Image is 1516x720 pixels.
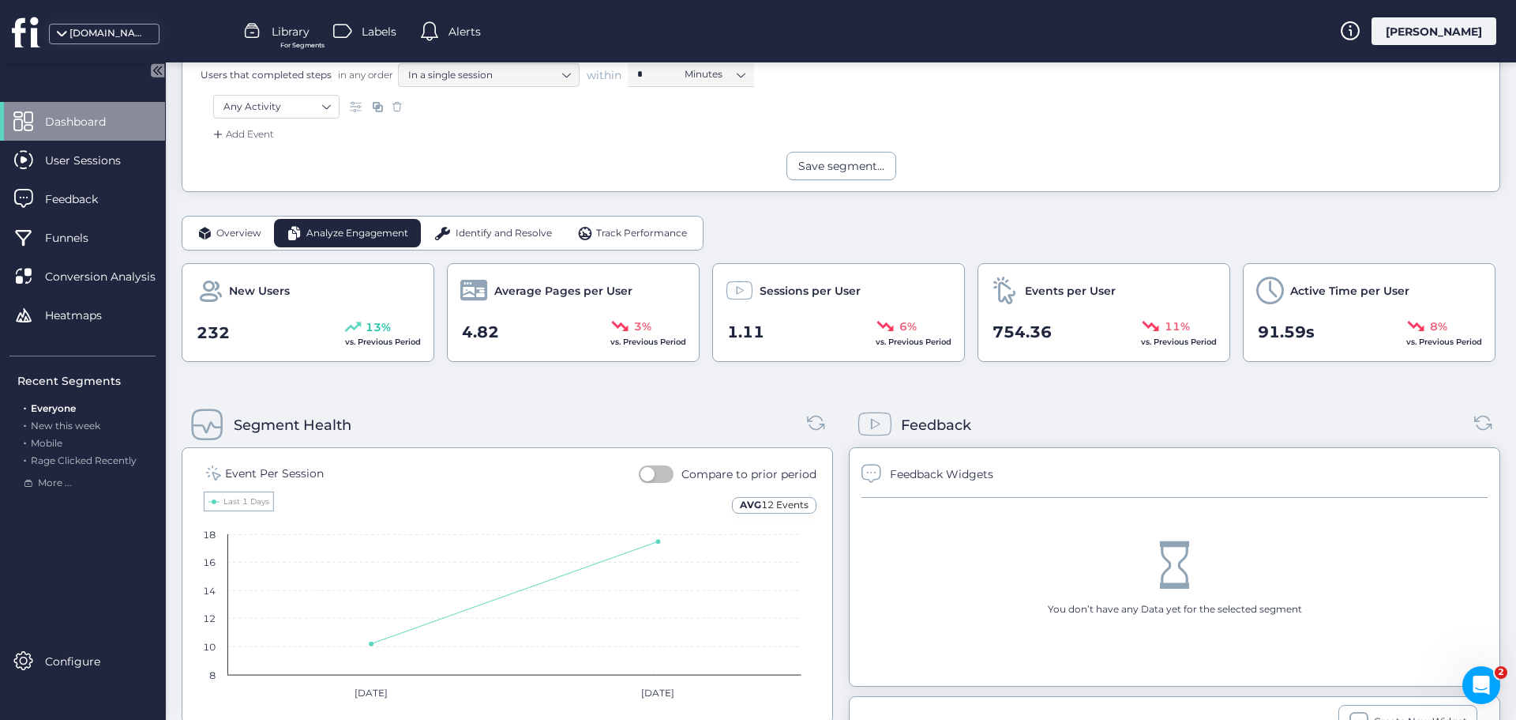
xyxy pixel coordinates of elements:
[197,321,230,345] span: 232
[798,157,884,175] div: Save segment...
[681,466,816,483] div: Compare to prior period
[456,226,552,241] span: Identify and Resolve
[901,414,971,436] div: Feedback
[727,320,764,345] span: 1.11
[24,417,26,432] span: .
[272,23,310,40] span: Library
[280,40,325,51] span: For Segments
[462,320,499,345] span: 4.82
[45,307,126,324] span: Heatmaps
[24,399,26,414] span: .
[17,372,156,390] div: Recent Segments
[899,318,917,335] span: 6%
[494,282,632,300] span: Average Pages per User
[45,152,144,169] span: User Sessions
[45,190,122,208] span: Feedback
[760,282,861,300] span: Sessions per User
[223,496,269,507] text: Last 1 Days
[210,126,274,142] div: Add Event
[201,68,332,81] span: Users that completed steps
[45,653,124,670] span: Configure
[234,414,351,436] div: Segment Health
[1258,320,1315,345] span: 91.59s
[448,23,481,40] span: Alerts
[993,320,1052,345] span: 754.36
[355,687,388,699] text: [DATE]
[1430,318,1447,335] span: 8%
[1462,666,1500,704] iframe: Intercom live chat
[45,268,179,285] span: Conversion Analysis
[1025,282,1116,300] span: Events per User
[1495,666,1507,679] span: 2
[596,226,687,241] span: Track Performance
[24,434,26,449] span: .
[225,465,324,482] div: Event Per Session
[366,319,391,336] span: 13%
[1406,337,1482,347] span: vs. Previous Period
[1048,602,1302,617] div: You don’t have any Data yet for the selected segment
[45,229,112,247] span: Funnels
[38,476,72,491] span: More ...
[1372,17,1496,45] div: [PERSON_NAME]
[223,95,329,119] nz-select-item: Any Activity
[203,556,216,568] text: 16
[761,499,809,511] span: 12 Events
[203,585,216,597] text: 14
[587,67,621,83] span: within
[24,451,26,466] span: .
[31,402,76,414] span: Everyone
[345,337,421,347] span: vs. Previous Period
[31,437,62,449] span: Mobile
[610,337,686,347] span: vs. Previous Period
[335,68,393,81] span: in any order
[216,226,261,241] span: Overview
[1290,282,1409,300] span: Active Time per User
[1141,337,1217,347] span: vs. Previous Period
[229,282,290,300] span: New Users
[31,420,100,432] span: New this week
[876,337,951,347] span: vs. Previous Period
[408,63,569,87] nz-select-item: In a single session
[209,669,216,681] text: 8
[203,529,216,541] text: 18
[362,23,396,40] span: Labels
[45,113,129,130] span: Dashboard
[685,62,745,86] nz-select-item: Minutes
[31,454,137,466] span: Rage Clicked Recently
[634,318,651,335] span: 3%
[890,466,993,483] div: Feedback Widgets
[203,641,216,653] text: 10
[306,226,408,241] span: Analyze Engagement
[732,497,816,514] div: AVG
[642,687,675,699] text: [DATE]
[69,26,148,41] div: [DOMAIN_NAME]
[203,613,216,624] text: 12
[1165,318,1190,335] span: 11%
